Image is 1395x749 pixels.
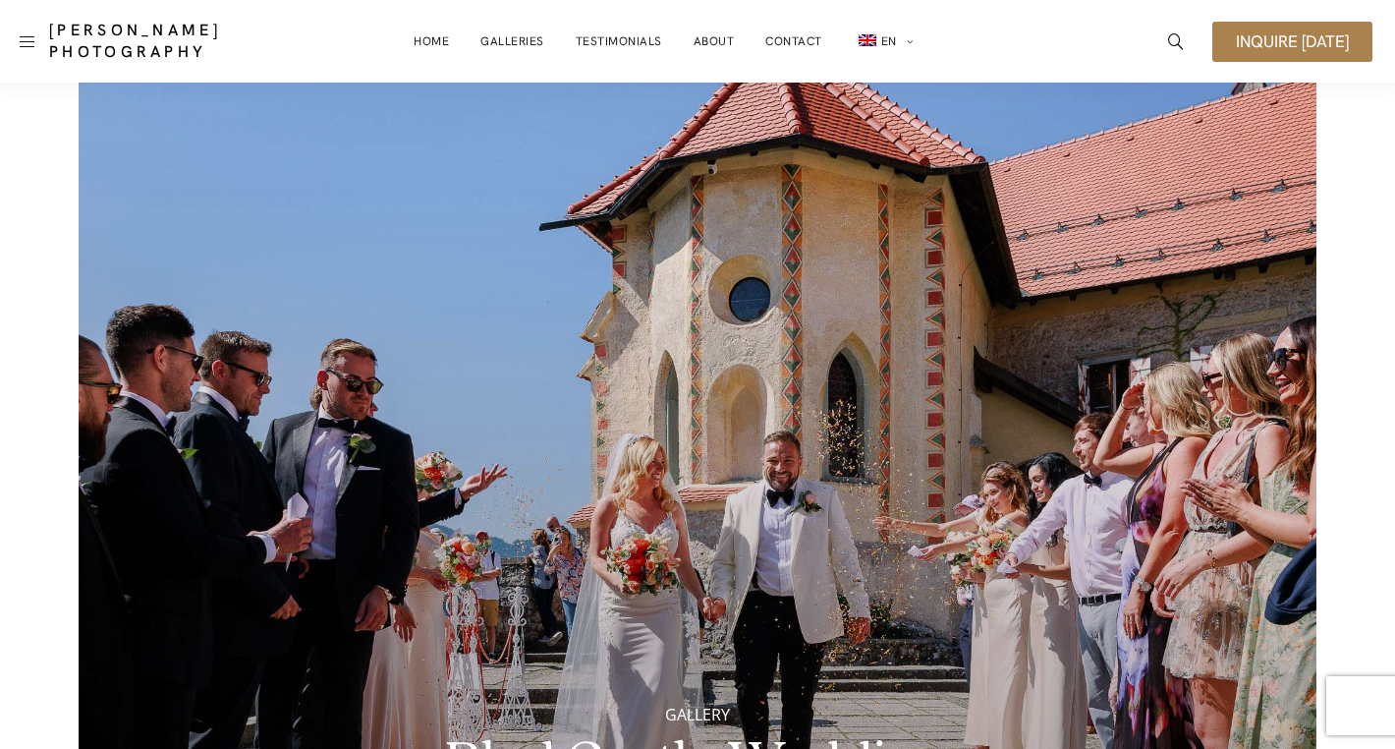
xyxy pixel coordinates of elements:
[1158,24,1194,59] a: icon-magnifying-glass34
[576,22,662,61] a: Testimonials
[138,702,1257,727] div: Gallery
[881,33,897,49] span: EN
[49,20,275,63] a: [PERSON_NAME] Photography
[480,22,544,61] a: Galleries
[1236,33,1349,50] span: Inquire [DATE]
[765,22,822,61] a: Contact
[854,22,914,62] a: en_GBEN
[694,22,735,61] a: About
[414,22,449,61] a: Home
[1212,22,1372,62] a: Inquire [DATE]
[859,34,876,46] img: EN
